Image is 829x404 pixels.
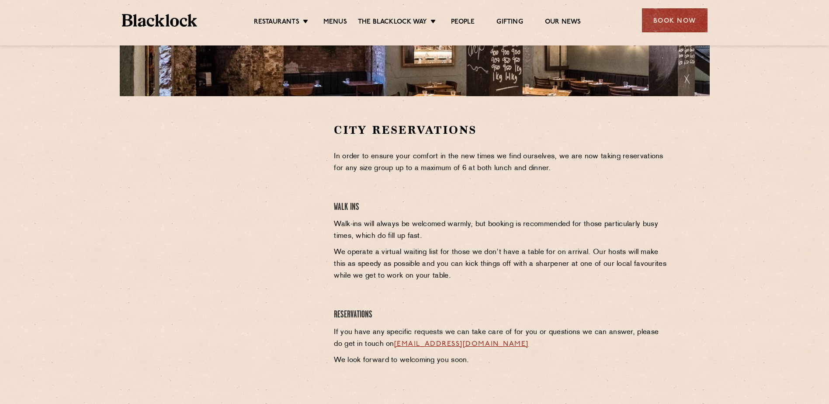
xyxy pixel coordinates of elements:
p: Walk-ins will always be welcomed warmly, but booking is recommended for those particularly busy t... [334,219,669,242]
a: [EMAIL_ADDRESS][DOMAIN_NAME] [394,341,529,348]
a: The Blacklock Way [358,18,427,28]
p: We look forward to welcoming you soon. [334,355,669,366]
p: In order to ensure your comfort in the new times we find ourselves, we are now taking reservation... [334,151,669,174]
h4: Walk Ins [334,202,669,213]
h4: Reservations [334,309,669,321]
a: Menus [323,18,347,28]
p: We operate a virtual waiting list for those we don’t have a table for on arrival. Our hosts will ... [334,247,669,282]
iframe: OpenTable make booking widget [191,122,289,254]
div: Book Now [642,8,708,32]
img: BL_Textured_Logo-footer-cropped.svg [122,14,198,27]
p: If you have any specific requests we can take care of for you or questions we can answer, please ... [334,327,669,350]
a: People [451,18,475,28]
a: Restaurants [254,18,299,28]
a: Our News [545,18,581,28]
h2: City Reservations [334,122,669,138]
a: Gifting [496,18,523,28]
